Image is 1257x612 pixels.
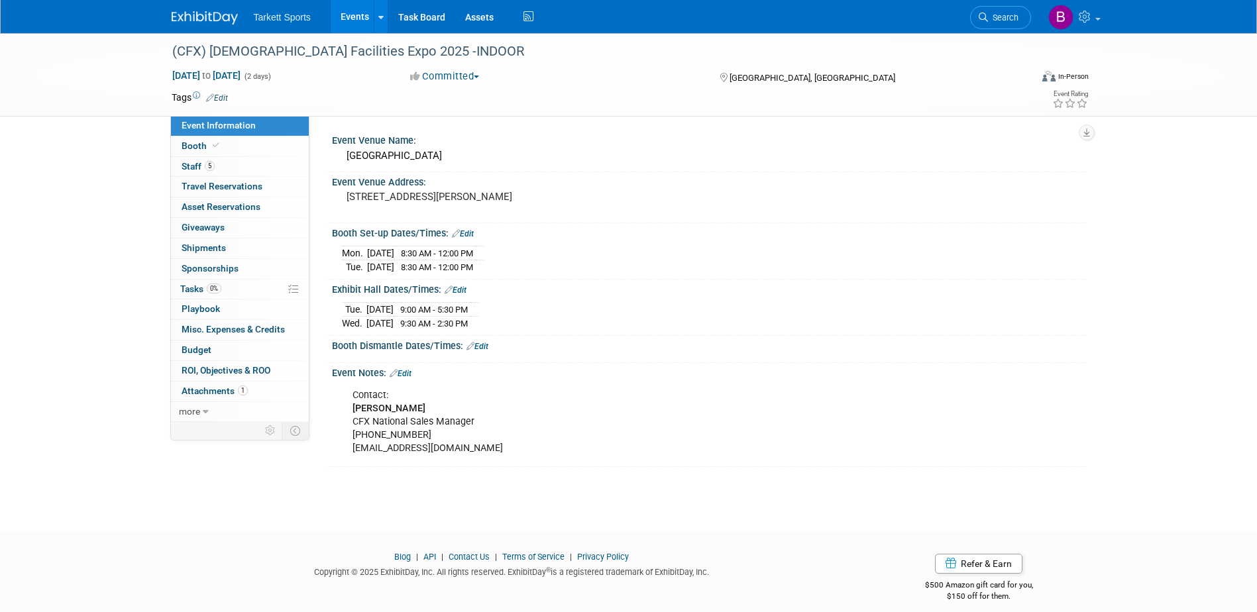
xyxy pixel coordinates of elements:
[1052,91,1088,97] div: Event Rating
[182,303,220,314] span: Playbook
[401,262,473,272] span: 8:30 AM - 12:00 PM
[970,6,1031,29] a: Search
[172,70,241,81] span: [DATE] [DATE]
[390,369,411,378] a: Edit
[423,552,436,562] a: API
[502,552,565,562] a: Terms of Service
[171,299,309,319] a: Playbook
[171,116,309,136] a: Event Information
[206,93,228,103] a: Edit
[171,177,309,197] a: Travel Reservations
[394,552,411,562] a: Blog
[988,13,1018,23] span: Search
[1042,71,1056,81] img: Format-Inperson.png
[332,336,1086,353] div: Booth Dismantle Dates/Times:
[171,197,309,217] a: Asset Reservations
[449,552,490,562] a: Contact Us
[452,229,474,238] a: Edit
[342,146,1076,166] div: [GEOGRAPHIC_DATA]
[1058,72,1089,81] div: In-Person
[182,324,285,334] span: Misc. Expenses & Credits
[445,285,466,295] a: Edit
[171,259,309,279] a: Sponsorships
[466,342,488,351] a: Edit
[180,283,221,294] span: Tasks
[182,181,262,191] span: Travel Reservations
[207,283,221,293] span: 0%
[332,223,1086,240] div: Booth Set-up Dates/Times:
[342,260,367,274] td: Tue.
[332,130,1086,147] div: Event Venue Name:
[1048,5,1073,30] img: Bryson Hopper
[935,554,1022,574] a: Refer & Earn
[413,552,421,562] span: |
[182,222,225,232] span: Giveaways
[182,242,226,253] span: Shipments
[243,72,271,81] span: (2 days)
[400,319,468,329] span: 9:30 AM - 2:30 PM
[168,40,1011,64] div: (CFX) [DEMOGRAPHIC_DATA] Facilities Expo 2025 -INDOOR
[171,402,309,422] a: more
[182,263,239,274] span: Sponsorships
[332,172,1086,189] div: Event Venue Address:
[730,73,895,83] span: [GEOGRAPHIC_DATA], [GEOGRAPHIC_DATA]
[872,591,1086,602] div: $150 off for them.
[342,302,366,317] td: Tue.
[546,566,551,574] sup: ®
[172,91,228,104] td: Tags
[200,70,213,81] span: to
[172,563,853,578] div: Copyright © 2025 ExhibitDay, Inc. All rights reserved. ExhibitDay is a registered trademark of Ex...
[366,317,394,331] td: [DATE]
[182,161,215,172] span: Staff
[172,11,238,25] img: ExhibitDay
[171,340,309,360] a: Budget
[182,344,211,355] span: Budget
[332,280,1086,297] div: Exhibit Hall Dates/Times:
[182,365,270,376] span: ROI, Objectives & ROO
[205,161,215,171] span: 5
[179,406,200,417] span: more
[332,363,1086,380] div: Event Notes:
[366,302,394,317] td: [DATE]
[238,385,248,395] span: 1
[182,140,222,151] span: Booth
[872,571,1086,601] div: $500 Amazon gift card for you,
[282,422,309,439] td: Toggle Event Tabs
[182,120,256,130] span: Event Information
[492,552,500,562] span: |
[343,382,940,462] div: Contact: CFX National Sales Manager [PHONE_NUMBER] [EMAIL_ADDRESS][DOMAIN_NAME]
[254,12,311,23] span: Tarkett Sports
[367,260,394,274] td: [DATE]
[342,317,366,331] td: Wed.
[342,246,367,260] td: Mon.
[401,248,473,258] span: 8:30 AM - 12:00 PM
[367,246,394,260] td: [DATE]
[171,238,309,258] a: Shipments
[577,552,629,562] a: Privacy Policy
[171,157,309,177] a: Staff5
[353,403,425,414] b: [PERSON_NAME]
[182,385,248,396] span: Attachments
[171,280,309,299] a: Tasks0%
[567,552,575,562] span: |
[347,191,631,203] pre: [STREET_ADDRESS][PERSON_NAME]
[259,422,282,439] td: Personalize Event Tab Strip
[182,201,260,212] span: Asset Reservations
[171,320,309,340] a: Misc. Expenses & Credits
[171,218,309,238] a: Giveaways
[171,136,309,156] a: Booth
[171,382,309,401] a: Attachments1
[406,70,484,83] button: Committed
[438,552,447,562] span: |
[400,305,468,315] span: 9:00 AM - 5:30 PM
[213,142,219,149] i: Booth reservation complete
[171,361,309,381] a: ROI, Objectives & ROO
[953,69,1089,89] div: Event Format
